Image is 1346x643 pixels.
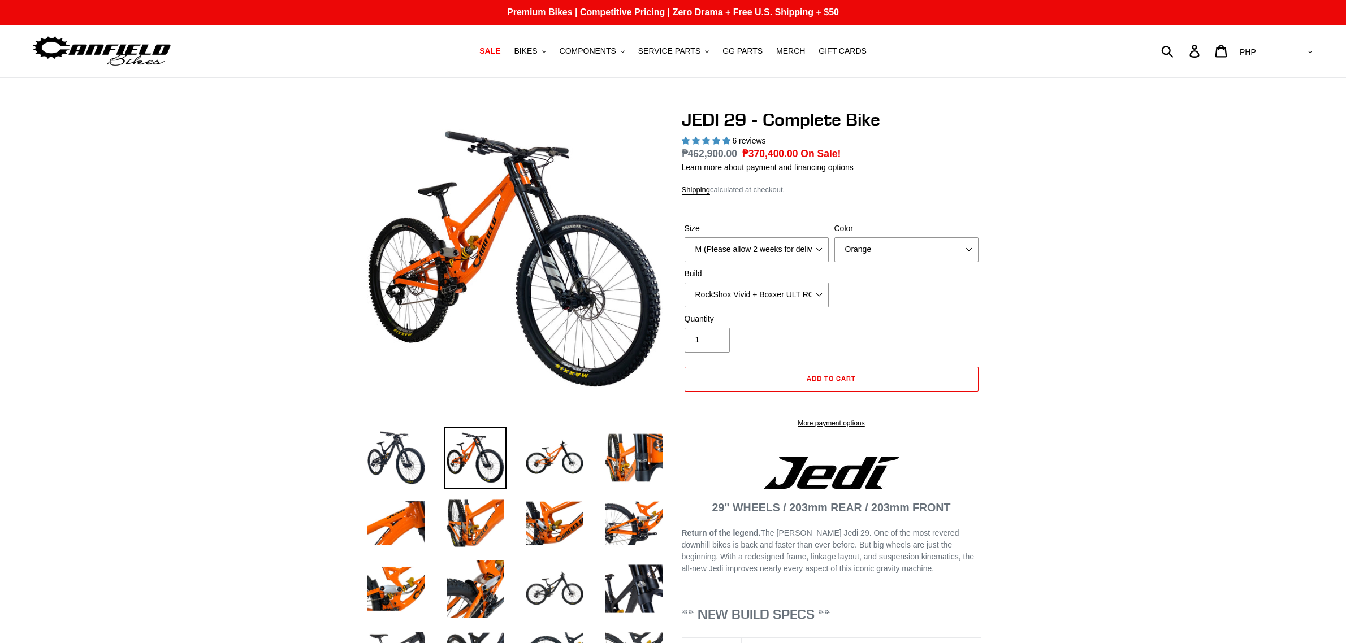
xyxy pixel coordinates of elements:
[717,44,768,59] a: GG PARTS
[523,492,586,554] img: Load image into Gallery viewer, JEDI 29 - Complete Bike
[367,111,663,406] img: JEDI 29 - Complete Bike
[633,44,715,59] button: SERVICE PARTS
[685,367,979,392] button: Add to cart
[685,223,829,234] label: Size
[682,185,711,195] a: Shipping
[365,492,427,554] img: Load image into Gallery viewer, JEDI 29 - Complete Bike
[682,606,981,622] h3: ** NEW BUILD SPECS **
[444,427,507,489] img: Load image into Gallery viewer, JEDI 29 - Complete Bike
[682,527,981,575] p: The [PERSON_NAME] Jedi 29. One of the most revered downhill bikes is back and faster than ever be...
[523,427,586,489] img: Load image into Gallery viewer, JEDI 29 - Complete Bike
[685,313,829,325] label: Quantity
[813,44,872,59] a: GIFT CARDS
[479,46,500,56] span: SALE
[800,146,841,161] span: On Sale!
[819,46,867,56] span: GIFT CARDS
[722,46,763,56] span: GG PARTS
[742,148,798,159] span: ₱370,400.00
[682,184,981,195] div: calculated at checkout.
[365,427,427,489] img: Load image into Gallery viewer, JEDI 29 - Complete Bike
[732,136,765,145] span: 6 reviews
[523,558,586,620] img: Load image into Gallery viewer, JEDI 29 - Complete Bike
[764,457,899,489] img: Jedi Logo
[682,163,854,172] a: Learn more about payment and financing options
[682,109,981,131] h1: JEDI 29 - Complete Bike
[554,44,630,59] button: COMPONENTS
[603,558,665,620] img: Load image into Gallery viewer, JEDI 29 - Complete Bike
[771,44,811,59] a: MERCH
[685,418,979,428] a: More payment options
[31,33,172,69] img: Canfield Bikes
[682,136,733,145] span: 5.00 stars
[508,44,551,59] button: BIKES
[638,46,700,56] span: SERVICE PARTS
[682,148,738,159] s: ₱462,900.00
[514,46,537,56] span: BIKES
[712,501,951,514] strong: 29" WHEELS / 203mm REAR / 203mm FRONT
[603,427,665,489] img: Load image into Gallery viewer, JEDI 29 - Complete Bike
[560,46,616,56] span: COMPONENTS
[776,46,805,56] span: MERCH
[444,492,507,554] img: Load image into Gallery viewer, JEDI 29 - Complete Bike
[444,558,507,620] img: Load image into Gallery viewer, JEDI 29 - Complete Bike
[834,223,979,234] label: Color
[682,528,761,537] strong: Return of the legend.
[365,558,427,620] img: Load image into Gallery viewer, JEDI 29 - Complete Bike
[474,44,506,59] a: SALE
[807,374,856,383] span: Add to cart
[1167,38,1196,63] input: Search
[685,268,829,280] label: Build
[603,492,665,554] img: Load image into Gallery viewer, JEDI 29 - Complete Bike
